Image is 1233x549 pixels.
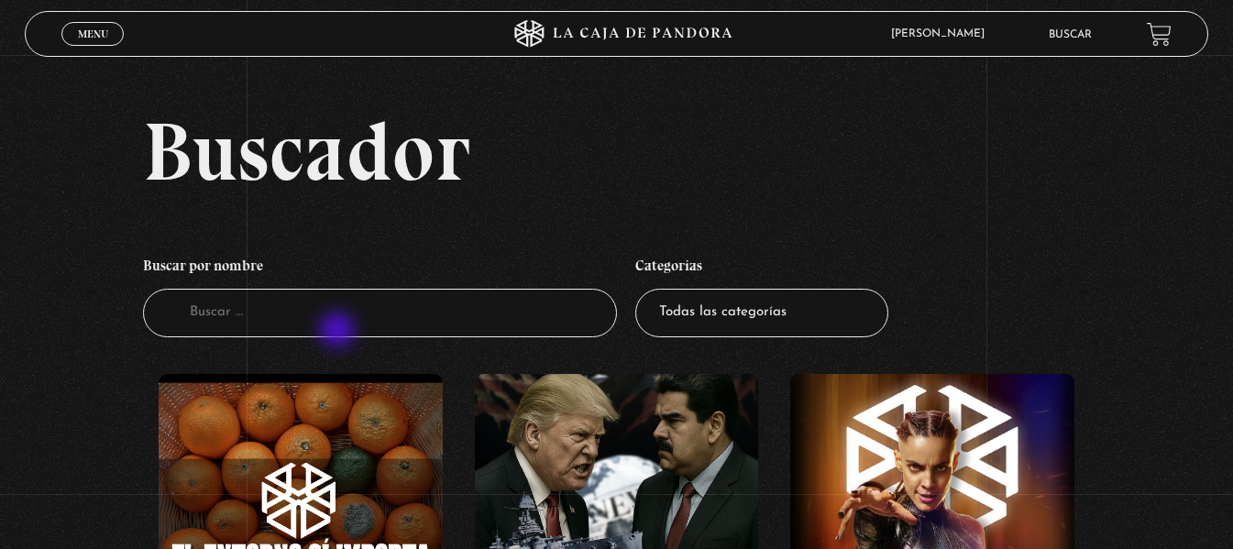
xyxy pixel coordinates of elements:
[635,247,888,290] h4: Categorías
[78,28,108,39] span: Menu
[143,110,1208,192] h2: Buscador
[1147,21,1172,46] a: View your shopping cart
[882,28,1003,39] span: [PERSON_NAME]
[1049,29,1092,40] a: Buscar
[143,247,616,290] h4: Buscar por nombre
[72,44,115,57] span: Cerrar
